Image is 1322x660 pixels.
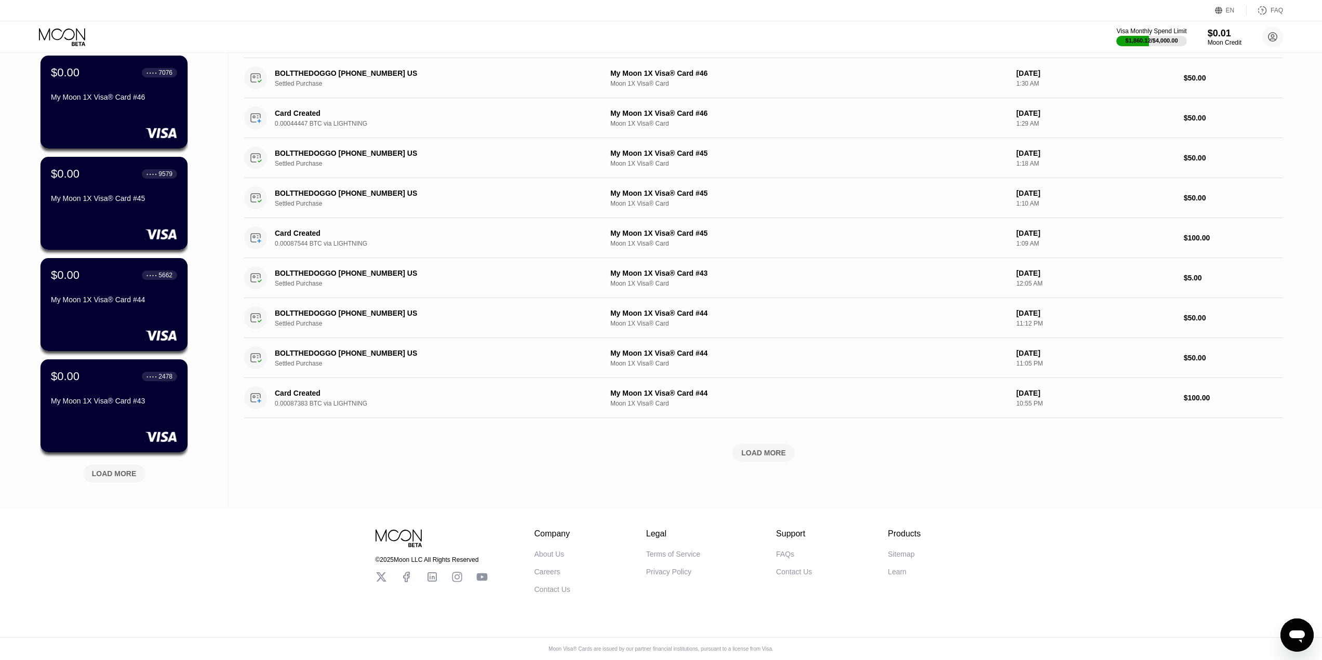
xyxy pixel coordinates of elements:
[646,550,700,558] div: Terms of Service
[535,550,565,558] div: About Us
[275,200,597,207] div: Settled Purchase
[610,189,1008,197] div: My Moon 1X Visa® Card #45
[1208,39,1241,46] div: Moon Credit
[1184,314,1283,322] div: $50.00
[41,359,188,452] div: $0.00● ● ● ●2478My Moon 1X Visa® Card #43
[610,229,1008,237] div: My Moon 1X Visa® Card #45
[610,80,1008,87] div: Moon 1X Visa® Card
[1184,274,1283,282] div: $5.00
[51,66,79,79] div: $0.00
[244,258,1283,298] div: BOLTTHEDOGGO [PHONE_NUMBER] USSettled PurchaseMy Moon 1X Visa® Card #43Moon 1X Visa® Card[DATE]12...
[275,189,575,197] div: BOLTTHEDOGGO [PHONE_NUMBER] US
[610,400,1008,407] div: Moon 1X Visa® Card
[51,93,177,101] div: My Moon 1X Visa® Card #46
[610,200,1008,207] div: Moon 1X Visa® Card
[535,585,570,594] div: Contact Us
[146,71,157,74] div: ● ● ● ●
[158,170,172,178] div: 9579
[275,69,575,77] div: BOLTTHEDOGGO [PHONE_NUMBER] US
[41,56,188,149] div: $0.00● ● ● ●7076My Moon 1X Visa® Card #46
[1280,618,1314,652] iframe: Button to launch messaging window
[610,269,1008,277] div: My Moon 1X Visa® Card #43
[244,444,1283,462] div: LOAD MORE
[1116,28,1186,35] div: Visa Monthly Spend Limit
[275,269,575,277] div: BOLTTHEDOGGO [PHONE_NUMBER] US
[275,80,597,87] div: Settled Purchase
[51,268,79,282] div: $0.00
[1116,28,1186,46] div: Visa Monthly Spend Limit$1,860.12/$4,000.00
[610,389,1008,397] div: My Moon 1X Visa® Card #44
[275,389,575,397] div: Card Created
[646,568,691,576] div: Privacy Policy
[610,320,1008,327] div: Moon 1X Visa® Card
[1016,109,1175,117] div: [DATE]
[610,349,1008,357] div: My Moon 1X Visa® Card #44
[275,160,597,167] div: Settled Purchase
[535,568,560,576] div: Careers
[1184,194,1283,202] div: $50.00
[1016,349,1175,357] div: [DATE]
[51,370,79,383] div: $0.00
[244,98,1283,138] div: Card Created0.00044447 BTC via LIGHTNINGMy Moon 1X Visa® Card #46Moon 1X Visa® Card[DATE]1:29 AM$...
[1016,229,1175,237] div: [DATE]
[1184,154,1283,162] div: $50.00
[51,167,79,181] div: $0.00
[610,280,1008,287] div: Moon 1X Visa® Card
[244,58,1283,98] div: BOLTTHEDOGGO [PHONE_NUMBER] USSettled PurchaseMy Moon 1X Visa® Card #46Moon 1X Visa® Card[DATE]1:...
[888,550,914,558] div: Sitemap
[1016,69,1175,77] div: [DATE]
[776,550,794,558] div: FAQs
[776,568,812,576] div: Contact Us
[888,568,906,576] div: Learn
[1247,5,1283,16] div: FAQ
[244,178,1283,218] div: BOLTTHEDOGGO [PHONE_NUMBER] USSettled PurchaseMy Moon 1X Visa® Card #45Moon 1X Visa® Card[DATE]1:...
[1016,269,1175,277] div: [DATE]
[158,69,172,76] div: 7076
[1184,114,1283,122] div: $50.00
[1016,240,1175,247] div: 1:09 AM
[41,157,188,250] div: $0.00● ● ● ●9579My Moon 1X Visa® Card #45
[244,298,1283,338] div: BOLTTHEDOGGO [PHONE_NUMBER] USSettled PurchaseMy Moon 1X Visa® Card #44Moon 1X Visa® Card[DATE]11...
[1016,400,1175,407] div: 10:55 PM
[275,309,575,317] div: BOLTTHEDOGGO [PHONE_NUMBER] US
[75,461,153,482] div: LOAD MORE
[610,309,1008,317] div: My Moon 1X Visa® Card #44
[275,120,597,127] div: 0.00044447 BTC via LIGHTNING
[51,397,177,405] div: My Moon 1X Visa® Card #43
[275,400,597,407] div: 0.00087383 BTC via LIGHTNING
[610,109,1008,117] div: My Moon 1X Visa® Card #46
[1016,149,1175,157] div: [DATE]
[244,378,1283,418] div: Card Created0.00087383 BTC via LIGHTNINGMy Moon 1X Visa® Card #44Moon 1X Visa® Card[DATE]10:55 PM...
[275,349,575,357] div: BOLTTHEDOGGO [PHONE_NUMBER] US
[1016,200,1175,207] div: 1:10 AM
[610,69,1008,77] div: My Moon 1X Visa® Card #46
[540,646,782,652] div: Moon Visa® Cards are issued by our partner financial institutions, pursuant to a license from Visa.
[275,229,575,237] div: Card Created
[1016,309,1175,317] div: [DATE]
[1016,320,1175,327] div: 11:12 PM
[158,272,172,279] div: 5662
[888,529,920,538] div: Products
[41,258,188,351] div: $0.00● ● ● ●5662My Moon 1X Visa® Card #44
[275,149,575,157] div: BOLTTHEDOGGO [PHONE_NUMBER] US
[158,373,172,380] div: 2478
[1208,28,1241,46] div: $0.01Moon Credit
[1184,74,1283,82] div: $50.00
[146,274,157,277] div: ● ● ● ●
[1016,120,1175,127] div: 1:29 AM
[244,338,1283,378] div: BOLTTHEDOGGO [PHONE_NUMBER] USSettled PurchaseMy Moon 1X Visa® Card #44Moon 1X Visa® Card[DATE]11...
[1184,234,1283,242] div: $100.00
[244,218,1283,258] div: Card Created0.00087544 BTC via LIGHTNINGMy Moon 1X Visa® Card #45Moon 1X Visa® Card[DATE]1:09 AM$...
[92,469,137,478] div: LOAD MORE
[610,120,1008,127] div: Moon 1X Visa® Card
[275,360,597,367] div: Settled Purchase
[535,529,570,538] div: Company
[610,160,1008,167] div: Moon 1X Visa® Card
[1016,160,1175,167] div: 1:18 AM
